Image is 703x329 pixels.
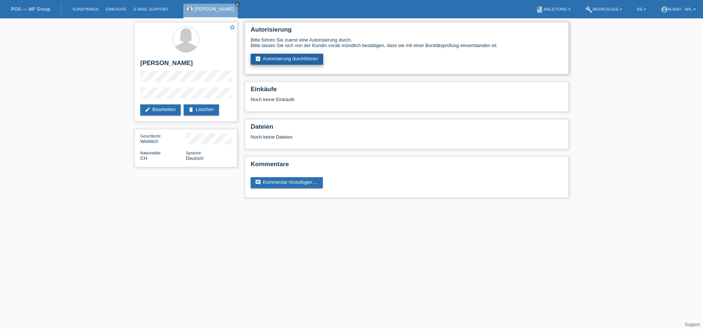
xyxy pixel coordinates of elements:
[251,54,323,65] a: assignment_turned_inAutorisierung durchführen
[251,37,563,48] div: Bitte führen Sie zuerst eine Autorisierung durch. Bitte lassen Sie sich von der Kundin vorab münd...
[186,151,201,155] span: Sprache
[251,86,563,97] h2: Einkäufe
[184,104,219,115] a: deleteLöschen
[251,97,563,108] div: Noch keine Einkäufe
[251,161,563,172] h2: Kommentare
[685,322,700,327] a: Support
[657,7,699,11] a: account_circlem-way - Wil ▾
[130,7,172,11] a: E-Mail Support
[69,7,102,11] a: Kund*innen
[633,7,649,11] a: DE ▾
[229,24,236,31] i: star_border
[251,134,476,140] div: Noch keine Dateien
[582,7,626,11] a: buildWerkzeuge ▾
[140,155,147,161] span: Schweiz
[536,6,543,13] i: book
[11,6,50,12] a: POS — MF Group
[255,179,261,185] i: comment
[251,123,563,134] h2: Dateien
[145,107,151,112] i: edit
[661,6,668,13] i: account_circle
[251,177,323,188] a: commentKommentar hinzufügen ...
[188,107,194,112] i: delete
[229,24,236,32] a: star_border
[255,56,261,62] i: assignment_turned_in
[140,60,232,71] h2: [PERSON_NAME]
[102,7,130,11] a: Einkäufe
[236,3,239,6] i: close
[140,133,186,144] div: Weiblich
[235,2,240,7] a: close
[140,151,160,155] span: Nationalität
[186,155,204,161] span: Deutsch
[251,26,563,37] h2: Autorisierung
[195,6,234,12] a: [PERSON_NAME]
[585,6,593,13] i: build
[532,7,574,11] a: bookAnleitung ▾
[140,134,160,138] span: Geschlecht
[140,104,181,115] a: editBearbeiten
